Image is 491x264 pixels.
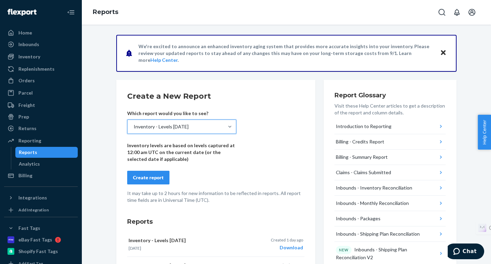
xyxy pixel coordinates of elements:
button: Inventory - Levels [DATE][DATE]Created 1 day agoDownload [127,232,304,257]
button: Close Navigation [64,5,78,19]
div: Returns [18,125,36,132]
div: Parcel [18,89,33,96]
a: Orders [4,75,78,86]
div: Inventory - Levels [DATE] [134,123,189,130]
a: Returns [4,123,78,134]
p: Created 1 day ago [271,237,303,243]
button: Inbounds - Inventory Reconciliation [334,180,446,196]
button: Inbounds - Monthly Reconciliation [334,196,446,211]
div: Analytics [19,161,40,167]
a: Replenishments [4,64,78,74]
button: Inbounds - Packages [334,211,446,226]
div: Integrations [18,194,47,201]
div: Orders [18,77,35,84]
button: Create report [127,171,169,184]
button: Close [439,48,448,58]
button: Inbounds - Shipping Plan Reconciliation [334,226,446,242]
p: Visit these Help Center articles to get a description of the report and column details. [334,102,446,116]
div: Inbounds - Shipping Plan Reconciliation V2 [336,246,438,261]
div: Reports [19,149,37,156]
h3: Report Glossary [334,91,446,100]
button: Open account menu [465,5,479,19]
div: Freight [18,102,35,109]
a: Analytics [15,158,78,169]
div: Inbounds - Shipping Plan Reconciliation [336,231,420,237]
button: Billing - Credits Report [334,134,446,150]
div: Home [18,29,32,36]
h2: Create a New Report [127,91,304,102]
div: Claims - Claims Submitted [336,169,391,176]
button: Fast Tags [4,223,78,234]
div: Reporting [18,137,41,144]
a: Reports [93,8,118,16]
button: Help Center [478,115,491,150]
a: eBay Fast Tags [4,234,78,245]
div: Shopify Fast Tags [18,248,58,255]
div: eBay Fast Tags [18,236,52,243]
button: Introduction to Reporting [334,119,446,134]
a: Parcel [4,87,78,98]
a: Add Integration [4,206,78,214]
div: Billing [18,172,32,179]
p: NEW [339,247,348,253]
p: We're excited to announce an enhanced inventory aging system that provides more accurate insights... [138,43,433,64]
button: Open Search Box [435,5,449,19]
div: Inbounds [18,41,39,48]
a: Inbounds [4,39,78,50]
ol: breadcrumbs [87,2,124,22]
div: Billing - Credits Report [336,138,384,145]
time: [DATE] [129,246,141,251]
div: Replenishments [18,66,55,72]
iframe: Opens a widget where you can chat to one of our agents [448,244,484,261]
button: Billing - Summary Report [334,150,446,165]
a: Prep [4,111,78,122]
div: Create report [133,174,164,181]
a: Home [4,27,78,38]
div: Inventory [18,53,40,60]
a: Reports [15,147,78,158]
div: Inbounds - Packages [336,215,381,222]
p: It may take up to 2 hours for new information to be reflected in reports. All report time fields ... [127,190,304,204]
div: Download [271,244,303,251]
a: Billing [4,170,78,181]
div: Add Integration [18,207,49,213]
div: Fast Tags [18,225,40,232]
div: Inbounds - Monthly Reconciliation [336,200,409,207]
a: Freight [4,100,78,111]
a: Help Center [150,57,178,63]
img: Flexport logo [8,9,36,16]
div: Prep [18,113,29,120]
div: Inbounds - Inventory Reconciliation [336,184,412,191]
p: Inventory - Levels [DATE] [129,237,244,244]
button: Claims - Claims Submitted [334,165,446,180]
a: Reporting [4,135,78,146]
div: Billing - Summary Report [336,154,388,161]
a: Inventory [4,51,78,62]
p: Inventory levels are based on levels captured at 12:00 am UTC on the current date (or the selecte... [127,142,236,163]
a: Shopify Fast Tags [4,246,78,257]
p: Which report would you like to see? [127,110,236,117]
h3: Reports [127,217,304,226]
button: Integrations [4,192,78,203]
button: Open notifications [450,5,464,19]
div: Introduction to Reporting [336,123,391,130]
